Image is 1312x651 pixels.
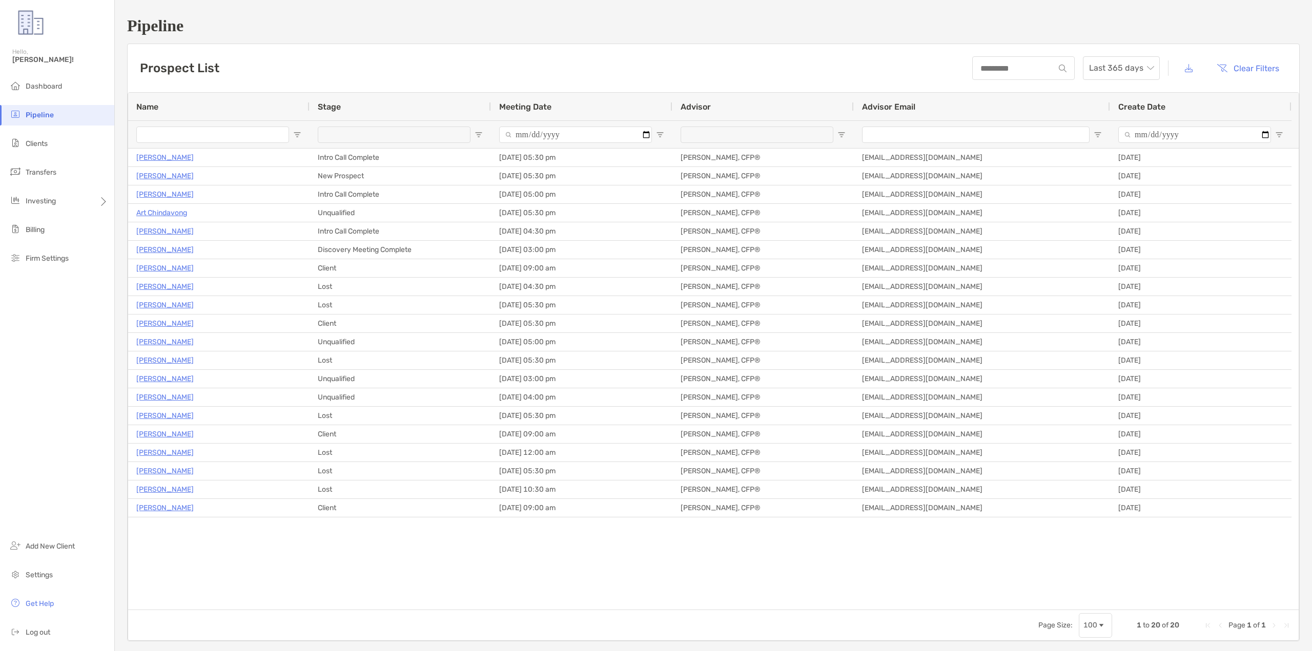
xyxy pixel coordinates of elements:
[1110,241,1291,259] div: [DATE]
[1110,259,1291,277] div: [DATE]
[9,597,22,609] img: get-help icon
[1110,278,1291,296] div: [DATE]
[136,391,194,404] a: [PERSON_NAME]
[491,388,672,406] div: [DATE] 04:00 pm
[136,354,194,367] a: [PERSON_NAME]
[672,222,854,240] div: [PERSON_NAME], CFP®
[26,82,62,91] span: Dashboard
[136,188,194,201] a: [PERSON_NAME]
[9,137,22,149] img: clients icon
[136,428,194,440] a: [PERSON_NAME]
[136,335,194,348] p: [PERSON_NAME]
[1094,131,1102,139] button: Open Filter Menu
[310,149,491,166] div: Intro Call Complete
[136,501,194,514] p: [PERSON_NAME]
[672,480,854,498] div: [PERSON_NAME], CFP®
[854,259,1110,277] div: [EMAIL_ADDRESS][DOMAIN_NAME]
[854,241,1110,259] div: [EMAIL_ADDRESS][DOMAIN_NAME]
[310,314,491,332] div: Client
[136,317,194,330] a: [PERSON_NAME]
[1110,333,1291,351] div: [DATE]
[310,388,491,406] div: Unqualified
[9,223,22,235] img: billing icon
[1110,480,1291,498] div: [DATE]
[136,225,194,238] p: [PERSON_NAME]
[310,333,491,351] div: Unqualified
[491,241,672,259] div: [DATE] 03:00 pm
[310,259,491,277] div: Client
[854,351,1110,369] div: [EMAIL_ADDRESS][DOMAIN_NAME]
[1228,621,1245,629] span: Page
[1137,621,1141,629] span: 1
[9,539,22,552] img: add_new_client icon
[1110,407,1291,425] div: [DATE]
[854,314,1110,332] div: [EMAIL_ADDRESS][DOMAIN_NAME]
[1110,314,1291,332] div: [DATE]
[672,370,854,388] div: [PERSON_NAME], CFP®
[9,79,22,92] img: dashboard icon
[136,262,194,275] p: [PERSON_NAME]
[136,446,194,459] a: [PERSON_NAME]
[672,444,854,461] div: [PERSON_NAME], CFP®
[136,151,194,164] a: [PERSON_NAME]
[1151,621,1160,629] span: 20
[136,483,194,496] a: [PERSON_NAME]
[672,149,854,166] div: [PERSON_NAME], CFP®
[310,370,491,388] div: Unqualified
[1247,621,1252,629] span: 1
[310,204,491,222] div: Unqualified
[854,444,1110,461] div: [EMAIL_ADDRESS][DOMAIN_NAME]
[854,149,1110,166] div: [EMAIL_ADDRESS][DOMAIN_NAME]
[318,102,341,112] span: Stage
[491,407,672,425] div: [DATE] 05:30 pm
[854,204,1110,222] div: [EMAIL_ADDRESS][DOMAIN_NAME]
[837,131,846,139] button: Open Filter Menu
[672,204,854,222] div: [PERSON_NAME], CFP®
[1170,621,1179,629] span: 20
[26,599,54,608] span: Get Help
[26,628,50,637] span: Log out
[854,278,1110,296] div: [EMAIL_ADDRESS][DOMAIN_NAME]
[9,194,22,206] img: investing icon
[1110,204,1291,222] div: [DATE]
[672,462,854,480] div: [PERSON_NAME], CFP®
[1253,621,1260,629] span: of
[854,185,1110,203] div: [EMAIL_ADDRESS][DOMAIN_NAME]
[672,407,854,425] div: [PERSON_NAME], CFP®
[656,131,664,139] button: Open Filter Menu
[491,185,672,203] div: [DATE] 05:00 pm
[1110,370,1291,388] div: [DATE]
[672,241,854,259] div: [PERSON_NAME], CFP®
[499,102,551,112] span: Meeting Date
[136,465,194,477] a: [PERSON_NAME]
[1118,102,1165,112] span: Create Date
[1110,167,1291,185] div: [DATE]
[9,251,22,264] img: firm-settings icon
[491,351,672,369] div: [DATE] 05:30 pm
[12,4,49,41] img: Zoe Logo
[491,259,672,277] div: [DATE] 09:00 am
[1110,388,1291,406] div: [DATE]
[140,61,219,75] h3: Prospect List
[672,351,854,369] div: [PERSON_NAME], CFP®
[1083,621,1097,629] div: 100
[26,139,48,148] span: Clients
[854,462,1110,480] div: [EMAIL_ADDRESS][DOMAIN_NAME]
[310,351,491,369] div: Lost
[310,407,491,425] div: Lost
[491,167,672,185] div: [DATE] 05:30 pm
[26,225,45,234] span: Billing
[293,131,301,139] button: Open Filter Menu
[136,409,194,422] a: [PERSON_NAME]
[854,425,1110,443] div: [EMAIL_ADDRESS][DOMAIN_NAME]
[9,165,22,178] img: transfers icon
[136,102,158,112] span: Name
[9,108,22,120] img: pipeline icon
[1275,131,1283,139] button: Open Filter Menu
